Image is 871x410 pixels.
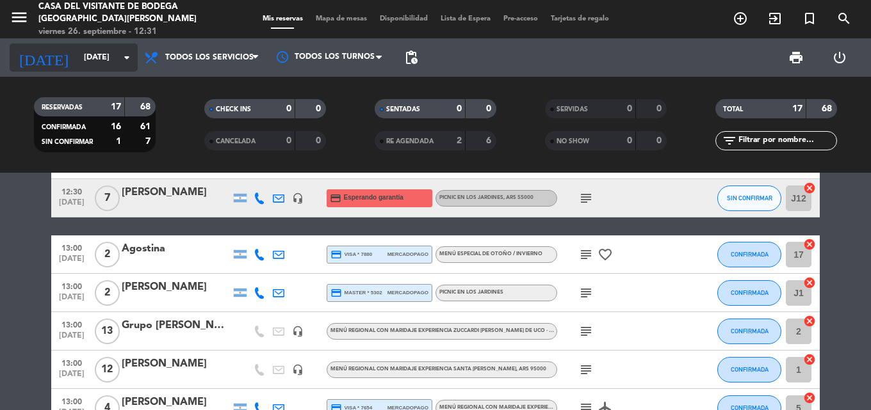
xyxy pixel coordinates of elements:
span: mercadopago [387,250,428,258]
span: 7 [95,185,120,211]
button: CONFIRMADA [717,242,781,267]
i: subject [578,285,594,301]
div: Casa del Visitante de Bodega [GEOGRAPHIC_DATA][PERSON_NAME] [38,1,208,26]
span: SENTADAS [386,106,420,113]
span: 12:30 [56,184,88,198]
span: Mapa de mesas [309,15,373,22]
span: [DATE] [56,370,88,384]
i: cancel [803,238,816,251]
span: visa * 7880 [330,249,372,260]
span: 13:00 [56,240,88,255]
span: Menú Regional con maridaje Experiencia Santa [PERSON_NAME] [330,367,546,372]
span: 2 [95,242,120,267]
strong: 7 [145,137,153,146]
i: cancel [803,276,816,289]
span: master * 5302 [330,287,382,299]
span: SIN CONFIRMAR [42,139,93,145]
input: Filtrar por nombre... [737,134,836,148]
span: , ARS 55000 [503,195,533,200]
i: subject [578,324,594,339]
span: [DATE] [56,293,88,308]
strong: 6 [486,136,494,145]
span: 13:00 [56,278,88,293]
span: mercadopago [387,288,428,297]
span: CANCELADA [216,138,256,145]
span: [DATE] [56,198,88,213]
span: CONFIRMADA [731,251,769,258]
div: [PERSON_NAME] [122,279,231,296]
i: arrow_drop_down [119,50,134,65]
span: RE AGENDADA [386,138,434,145]
span: Mis reservas [256,15,309,22]
i: menu [10,8,29,27]
strong: 16 [111,122,121,131]
strong: 2 [457,136,462,145]
span: pending_actions [403,50,419,65]
button: menu [10,8,29,31]
i: cancel [803,315,816,327]
strong: 0 [486,104,494,113]
i: subject [578,247,594,262]
span: RESERVADAS [42,104,83,111]
div: LOG OUT [818,38,861,77]
span: NO SHOW [557,138,589,145]
span: Pre-acceso [497,15,544,22]
span: Disponibilidad [373,15,434,22]
i: subject [578,362,594,377]
strong: 17 [792,104,802,113]
span: Picnic en los Jardines [439,195,533,200]
span: 13 [95,319,120,344]
div: Agostina [122,240,231,257]
i: credit_card [330,287,342,299]
div: [PERSON_NAME] [122,356,231,372]
strong: 0 [457,104,462,113]
span: , ARS 95000 [516,367,546,372]
i: [DATE] [10,43,77,72]
div: viernes 26. septiembre - 12:31 [38,26,208,38]
span: 2 [95,280,120,306]
span: 13:00 [56,317,88,331]
strong: 0 [286,104,291,113]
button: SIN CONFIRMAR [717,185,781,211]
span: SERVIDAS [557,106,588,113]
span: TOTAL [723,106,743,113]
i: search [836,11,852,26]
span: CHECK INS [216,106,251,113]
i: turned_in_not [802,11,817,26]
strong: 1 [116,137,121,146]
i: credit_card [330,193,341,204]
span: 13:00 [56,393,88,408]
span: Picnic en los Jardines [439,290,503,295]
i: subject [578,191,594,206]
strong: 0 [656,136,664,145]
button: CONFIRMADA [717,280,781,306]
i: power_settings_new [832,50,847,65]
span: SIN CONFIRMAR [727,194,772,201]
span: 13:00 [56,355,88,370]
i: cancel [803,391,816,404]
i: favorite_border [598,247,613,262]
span: [DATE] [56,331,88,346]
span: Lista de Espera [434,15,497,22]
span: Todos los servicios [165,53,254,62]
i: add_circle_outline [733,11,748,26]
div: Grupo [PERSON_NAME] [122,317,231,334]
strong: 0 [627,104,632,113]
span: CONFIRMADA [731,289,769,296]
i: headset_mic [292,364,304,375]
strong: 61 [140,122,153,131]
span: 12 [95,357,120,382]
button: CONFIRMADA [717,357,781,382]
span: Menú especial de otoño / invierno [439,251,542,256]
span: CONFIRMADA [731,366,769,373]
i: headset_mic [292,193,304,204]
i: headset_mic [292,326,304,337]
span: Menú Regional con maridaje Experiencia Santa [PERSON_NAME] [439,405,625,410]
i: credit_card [330,249,342,260]
span: CONFIRMADA [42,124,86,130]
i: exit_to_app [767,11,783,26]
strong: 0 [627,136,632,145]
span: Esperando garantía [344,193,403,203]
strong: 17 [111,102,121,111]
i: filter_list [722,133,737,148]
